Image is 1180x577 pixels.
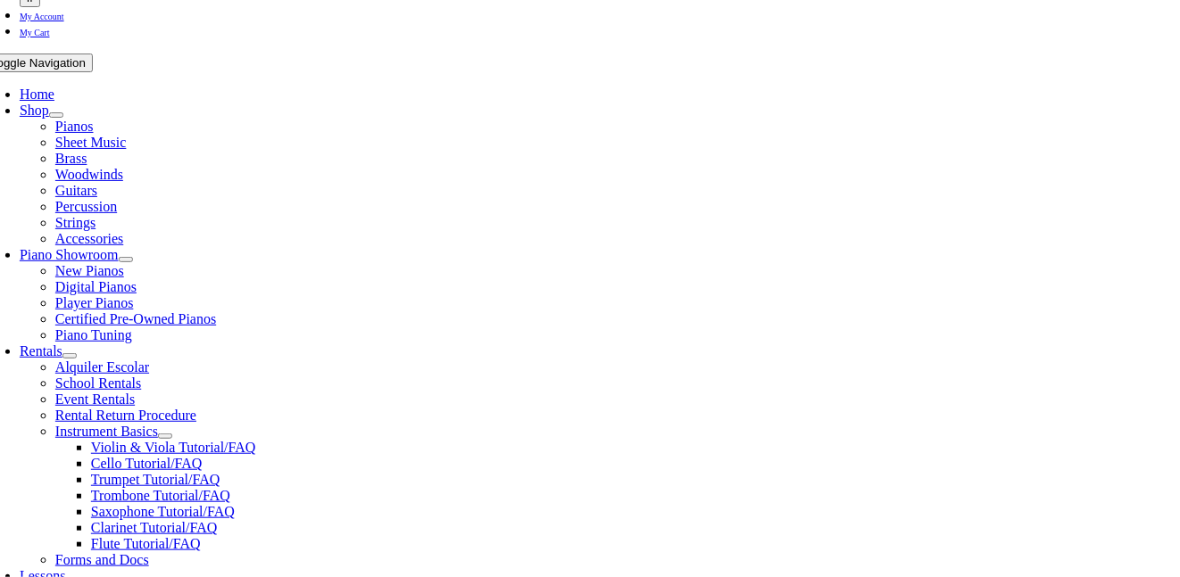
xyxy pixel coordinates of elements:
[55,231,123,246] a: Accessories
[119,257,133,262] button: Open submenu of Piano Showroom
[91,536,201,551] a: Flute Tutorial/FAQ
[55,552,149,567] a: Forms and Docs
[55,359,149,375] a: Alquiler Escolar
[55,135,127,150] a: Sheet Music
[55,279,137,294] a: Digital Pianos
[55,295,134,310] a: Player Pianos
[55,311,216,326] a: Certified Pre-Owned Pianos
[158,433,172,439] button: Open submenu of Instrument Basics
[55,263,124,278] a: New Pianos
[62,353,77,359] button: Open submenu of Rentals
[20,23,50,38] a: My Cart
[20,87,54,102] a: Home
[91,472,220,487] a: Trumpet Tutorial/FAQ
[91,488,230,503] a: Trombone Tutorial/FAQ
[55,199,117,214] a: Percussion
[91,520,218,535] a: Clarinet Tutorial/FAQ
[55,392,135,407] a: Event Rentals
[20,247,119,262] a: Piano Showroom
[55,151,87,166] a: Brass
[55,183,97,198] a: Guitars
[20,7,64,22] a: My Account
[55,167,123,182] a: Woodwinds
[20,343,62,359] a: Rentals
[20,103,49,118] a: Shop
[20,12,64,21] span: My Account
[55,215,96,230] a: Strings
[49,112,63,118] button: Open submenu of Shop
[55,327,132,342] a: Piano Tuning
[55,375,141,391] a: School Rentals
[91,456,203,471] a: Cello Tutorial/FAQ
[91,504,235,519] a: Saxophone Tutorial/FAQ
[20,28,50,37] span: My Cart
[55,408,196,423] a: Rental Return Procedure
[91,440,256,455] a: Violin & Viola Tutorial/FAQ
[55,119,94,134] a: Pianos
[55,424,158,439] a: Instrument Basics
